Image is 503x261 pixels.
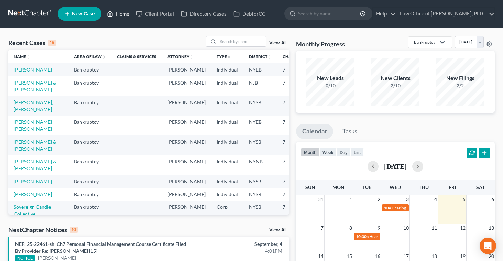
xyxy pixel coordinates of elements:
[277,135,311,155] td: 7
[349,224,353,232] span: 8
[211,155,243,175] td: Individual
[277,76,311,96] td: 7
[301,148,319,157] button: month
[306,82,354,89] div: 0/10
[162,76,211,96] td: [PERSON_NAME]
[384,163,407,170] h2: [DATE]
[68,135,111,155] td: Bankruptcy
[337,148,351,157] button: day
[243,76,277,96] td: NJB
[436,74,484,82] div: New Filings
[111,50,162,63] th: Claims & Services
[249,54,272,59] a: Districtunfold_more
[396,8,494,20] a: Law Office of [PERSON_NAME], PLLC
[462,195,466,204] span: 5
[68,175,111,188] td: Bankruptcy
[277,155,311,175] td: 7
[243,188,277,200] td: NYSB
[227,55,231,59] i: unfold_more
[26,55,30,59] i: unfold_more
[14,204,51,217] a: Sovereign Candle Collective
[72,11,95,17] span: New Case
[369,234,423,239] span: Hearing for [PERSON_NAME]
[488,252,495,260] span: 20
[211,63,243,76] td: Individual
[48,40,56,46] div: 15
[277,116,311,135] td: 7
[414,39,435,45] div: Bankruptcy
[269,228,286,232] a: View All
[218,36,266,46] input: Search by name...
[211,201,243,220] td: Corp
[390,184,401,190] span: Wed
[488,224,495,232] span: 13
[162,116,211,135] td: [PERSON_NAME]
[336,124,363,139] a: Tasks
[476,184,485,190] span: Sat
[14,119,52,132] a: [PERSON_NAME] [PERSON_NAME]
[317,252,324,260] span: 14
[243,175,277,188] td: NYSB
[14,178,52,184] a: [PERSON_NAME]
[277,188,311,200] td: 7
[68,76,111,96] td: Bankruptcy
[243,201,277,220] td: NYSB
[68,201,111,220] td: Bankruptcy
[14,139,56,152] a: [PERSON_NAME] & [PERSON_NAME]
[14,191,52,197] a: [PERSON_NAME]
[14,80,56,93] a: [PERSON_NAME] & [PERSON_NAME]
[162,96,211,116] td: [PERSON_NAME]
[298,7,361,20] input: Search by name...
[68,63,111,76] td: Bankruptcy
[373,8,396,20] a: Help
[211,135,243,155] td: Individual
[431,224,438,232] span: 11
[103,8,133,20] a: Home
[162,188,211,200] td: [PERSON_NAME]
[198,248,282,254] div: 4:01PM
[68,116,111,135] td: Bankruptcy
[459,224,466,232] span: 12
[277,96,311,116] td: 7
[277,63,311,76] td: 7
[296,40,345,48] h3: Monthly Progress
[332,184,345,190] span: Mon
[349,195,353,204] span: 1
[243,155,277,175] td: NYNB
[14,54,30,59] a: Nameunfold_more
[14,99,53,112] a: [PERSON_NAME], [PERSON_NAME]
[243,96,277,116] td: NYSB
[403,224,409,232] span: 10
[211,175,243,188] td: Individual
[211,96,243,116] td: Individual
[211,188,243,200] td: Individual
[198,241,282,248] div: September, 4
[392,205,482,210] span: Hearing for [PERSON_NAME] & [PERSON_NAME]
[296,124,333,139] a: Calendar
[384,205,391,210] span: 10a
[403,252,409,260] span: 17
[480,238,496,254] div: Open Intercom Messenger
[419,184,429,190] span: Thu
[346,252,353,260] span: 15
[211,76,243,96] td: Individual
[319,148,337,157] button: week
[305,184,315,190] span: Sun
[14,67,52,73] a: [PERSON_NAME]
[70,227,78,233] div: 10
[306,74,354,82] div: New Leads
[277,201,311,220] td: 7
[320,224,324,232] span: 7
[162,63,211,76] td: [PERSON_NAME]
[356,234,369,239] span: 10:30a
[377,195,381,204] span: 2
[371,74,419,82] div: New Clients
[371,82,419,89] div: 2/10
[405,195,409,204] span: 3
[436,82,484,89] div: 2/2
[362,184,371,190] span: Tue
[269,41,286,45] a: View All
[351,148,364,157] button: list
[8,39,56,47] div: Recent Cases
[449,184,456,190] span: Fri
